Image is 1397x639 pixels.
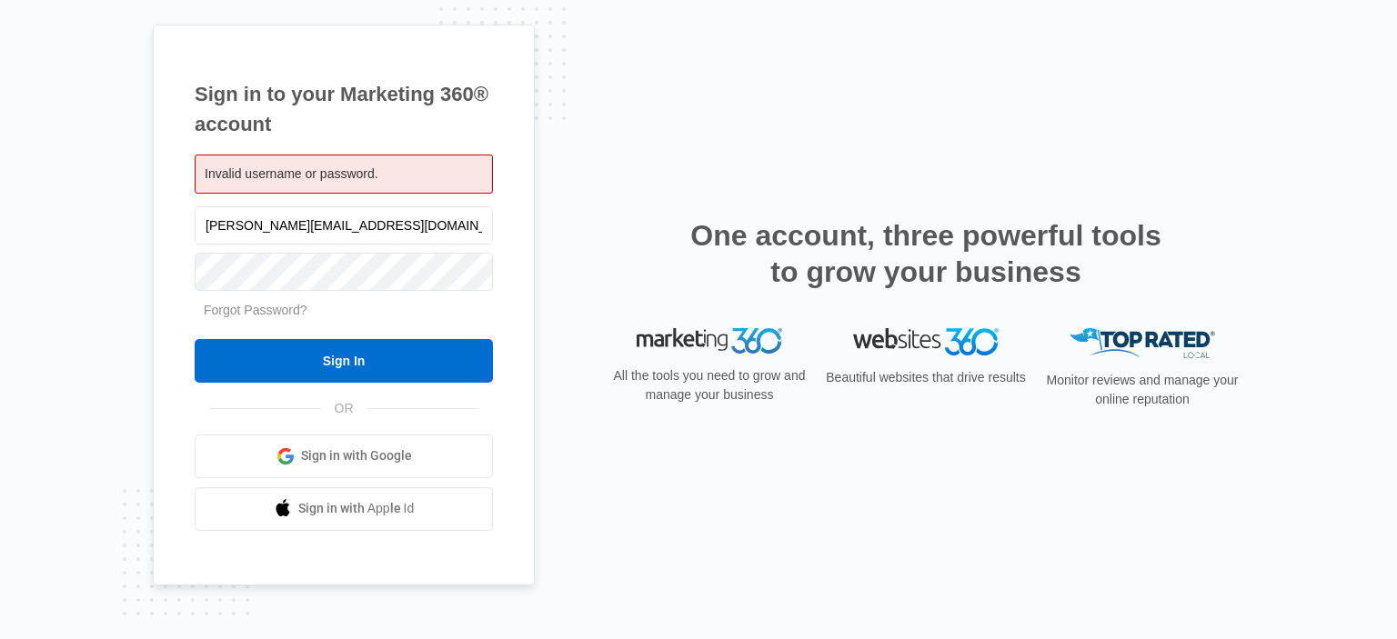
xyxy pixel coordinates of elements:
[301,446,412,465] span: Sign in with Google
[1070,328,1215,358] img: Top Rated Local
[322,399,367,418] span: OR
[685,217,1167,290] h2: One account, three powerful tools to grow your business
[195,434,493,478] a: Sign in with Google
[1040,371,1244,409] p: Monitor reviews and manage your online reputation
[195,206,493,245] input: Email
[195,339,493,383] input: Sign In
[637,328,782,354] img: Marketing 360
[853,328,999,354] img: Websites 360
[204,303,307,317] a: Forgot Password?
[195,487,493,531] a: Sign in with Apple Id
[608,366,811,404] p: All the tools you need to grow and manage your business
[824,368,1028,387] p: Beautiful websites that drive results
[195,79,493,139] h1: Sign in to your Marketing 360® account
[298,499,415,518] span: Sign in with Apple Id
[205,166,378,181] span: Invalid username or password.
